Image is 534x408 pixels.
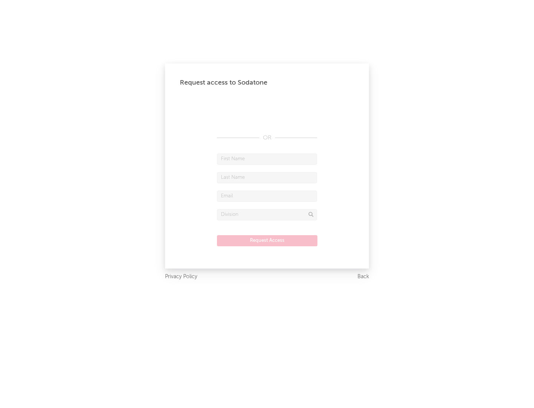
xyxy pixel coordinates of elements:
input: Division [217,209,317,220]
input: First Name [217,154,317,165]
a: Back [357,272,369,282]
input: Last Name [217,172,317,183]
button: Request Access [217,235,317,246]
div: Request access to Sodatone [180,78,354,87]
a: Privacy Policy [165,272,197,282]
div: OR [217,134,317,142]
input: Email [217,191,317,202]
